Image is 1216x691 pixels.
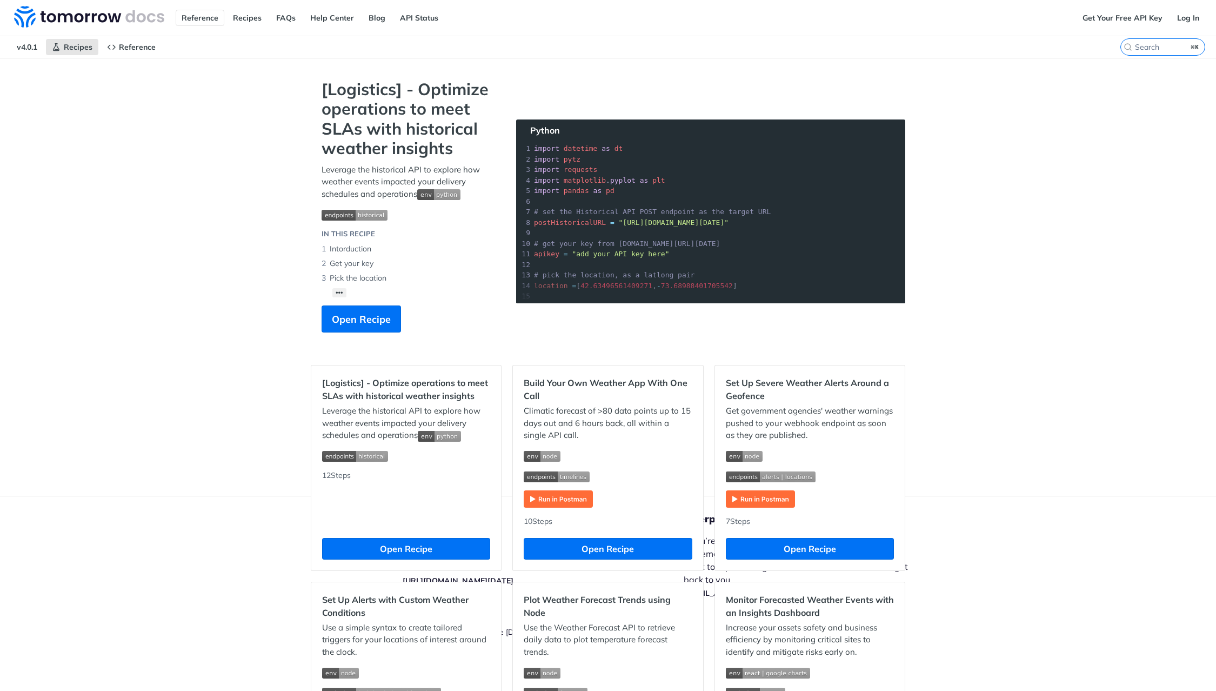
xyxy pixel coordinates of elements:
[1124,43,1132,51] svg: Search
[524,666,692,679] span: Expand image
[418,431,461,442] img: env
[119,42,156,52] span: Reference
[726,622,894,659] p: Increase your assets safety and business efficiency by monitoring critical sites to identify and ...
[524,451,560,462] img: env
[322,405,490,442] p: Leverage the historical API to explore how weather events impacted your delivery schedules and op...
[524,405,692,442] p: Climatic forecast of >80 data points up to 15 days out and 6 hours back, all within a single API ...
[726,666,894,679] span: Expand image
[227,10,268,26] a: Recipes
[524,593,692,619] h2: Plot Weather Forecast Trends using Node
[524,490,593,508] img: Run in Postman
[64,42,92,52] span: Recipes
[524,471,590,482] img: endpoint
[726,471,816,482] img: endpoint
[726,538,894,560] button: Open Recipe
[726,376,894,402] h2: Set Up Severe Weather Alerts Around a Geofence
[417,189,460,200] img: env
[524,622,692,659] p: Use the Weather Forecast API to retrieve daily data to plot temperature forecast trends.
[726,490,795,508] img: Run in Postman
[726,470,894,482] span: Expand image
[1077,10,1168,26] a: Get Your Free API Key
[332,312,391,327] span: Open Recipe
[418,430,461,440] span: Expand image
[270,10,302,26] a: FAQs
[524,493,593,503] a: Expand image
[322,451,388,462] img: endpoint
[1188,42,1202,52] kbd: ⌘K
[322,376,490,402] h2: [Logistics] - Optimize operations to meet SLAs with historical weather insights
[322,470,490,527] div: 12 Steps
[176,10,224,26] a: Reference
[524,516,692,527] div: 10 Steps
[1171,10,1205,26] a: Log In
[524,668,560,679] img: env
[322,256,495,271] li: Get your key
[726,405,894,442] p: Get government agencies' weather warnings pushed to your webhook endpoint as soon as they are pub...
[524,470,692,482] span: Expand image
[101,39,162,55] a: Reference
[524,450,692,462] span: Expand image
[394,10,444,26] a: API Status
[524,538,692,560] button: Open Recipe
[403,576,513,586] a: [URL][DOMAIN_NAME][DATE]
[524,376,692,402] h2: Build Your Own Weather App With One Call
[322,668,359,679] img: env
[322,305,401,333] button: Open Recipe
[726,516,894,527] div: 7 Steps
[322,79,495,158] strong: [Logistics] - Optimize operations to meet SLAs with historical weather insights
[726,668,810,679] img: env
[304,10,360,26] a: Help Center
[322,538,490,560] button: Open Recipe
[332,288,346,297] button: •••
[322,666,490,679] span: Expand image
[14,6,164,28] img: Tomorrow.io Weather API Docs
[726,450,894,462] span: Expand image
[322,450,490,462] span: Expand image
[322,271,495,285] li: Pick the location
[11,39,43,55] span: v4.0.1
[417,189,460,199] span: Expand image
[322,210,387,221] img: endpoint
[322,208,495,221] span: Expand image
[322,622,490,659] p: Use a simple syntax to create tailored triggers for your locations of interest around the clock.
[322,242,495,256] li: Intorduction
[322,164,495,201] p: Leverage the historical API to explore how weather events impacted your delivery schedules and op...
[726,493,795,503] a: Expand image
[363,10,391,26] a: Blog
[322,593,490,619] h2: Set Up Alerts with Custom Weather Conditions
[322,229,375,240] div: IN THIS RECIPE
[726,593,894,619] h2: Monitor Forecasted Weather Events with an Insights Dashboard
[46,39,98,55] a: Recipes
[726,451,763,462] img: env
